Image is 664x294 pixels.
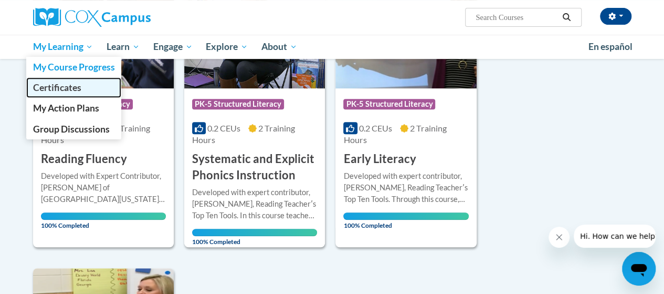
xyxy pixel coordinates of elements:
a: Certificates [26,77,122,98]
div: Developed with Expert Contributor, [PERSON_NAME] of [GEOGRAPHIC_DATA][US_STATE], [GEOGRAPHIC_DATA... [41,170,166,205]
span: My Action Plans [33,103,99,114]
span: My Course Progress [33,62,114,73]
a: Group Discussions [26,119,122,139]
div: Your progress [343,212,468,220]
span: Group Discussions [33,124,109,135]
iframe: Close message [549,227,570,248]
h3: Early Literacy [343,151,416,167]
span: 2.5 Training Hours [41,123,150,145]
a: My Action Plans [26,98,122,118]
span: About [261,40,297,53]
span: PK-5 Structured Literacy [343,99,435,109]
span: Engage [153,40,193,53]
span: 100% Completed [192,229,317,246]
a: Learn [100,35,146,59]
a: Explore [199,35,255,59]
div: Developed with expert contributor, [PERSON_NAME], Reading Teacherʹs Top Ten Tools. Through this c... [343,170,468,205]
span: Learn [107,40,140,53]
span: 100% Completed [343,212,468,229]
span: 2 Training Hours [343,123,446,145]
img: Cox Campus [33,8,151,27]
h3: Systematic and Explicit Phonics Instruction [192,151,317,184]
span: Certificates [33,82,81,93]
button: Account Settings [600,8,631,25]
input: Search Courses [475,11,558,24]
span: 100% Completed [41,212,166,229]
a: About [255,35,304,59]
span: 0.2 CEUs [359,123,392,133]
span: En español [588,41,633,52]
a: Cox Campus [33,8,222,27]
div: Main menu [25,35,639,59]
span: 2 Training Hours [192,123,295,145]
span: 0.2 CEUs [207,123,240,133]
iframe: Button to launch messaging window [622,252,656,286]
div: Developed with expert contributor, [PERSON_NAME], Reading Teacherʹs Top Ten Tools. In this course... [192,187,317,221]
iframe: Message from company [574,225,656,248]
a: My Learning [26,35,100,59]
div: Your progress [41,212,166,220]
span: My Learning [33,40,93,53]
span: PK-5 Structured Literacy [192,99,284,109]
span: Hi. How can we help? [6,7,85,16]
a: En español [582,36,639,58]
span: Explore [206,40,248,53]
h3: Reading Fluency [41,151,127,167]
button: Search [558,11,574,24]
a: Engage [146,35,199,59]
a: My Course Progress [26,57,122,77]
div: Your progress [192,229,317,236]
